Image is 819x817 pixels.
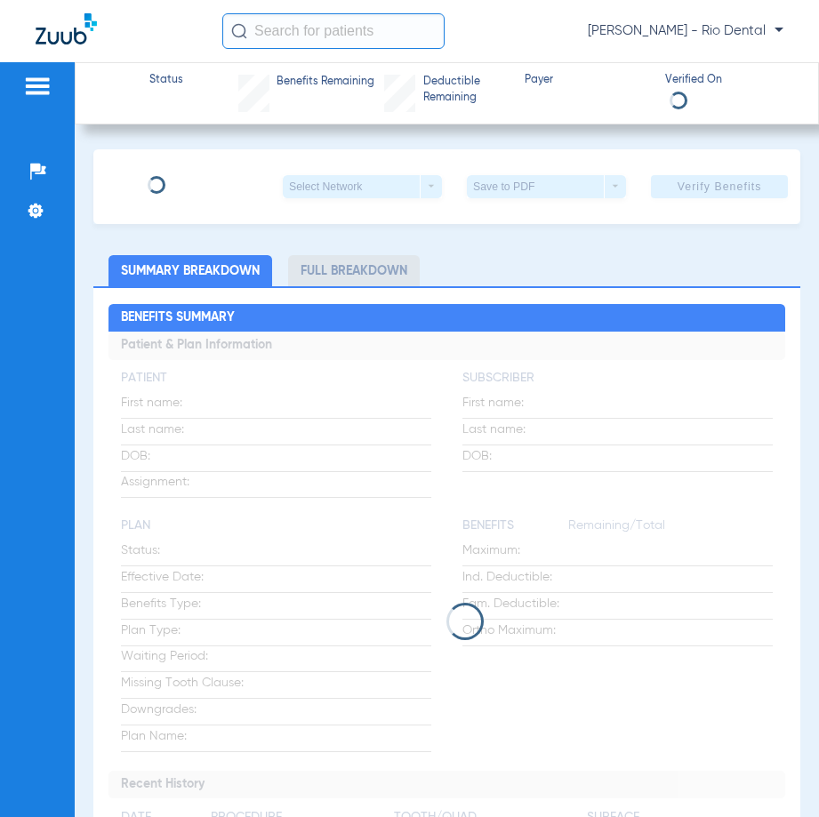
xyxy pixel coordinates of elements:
span: Deductible Remaining [423,75,510,106]
li: Full Breakdown [288,255,420,286]
img: hamburger-icon [23,76,52,97]
span: Payer [525,73,649,89]
img: Search Icon [231,23,247,39]
img: Zuub Logo [36,13,97,44]
span: Status [149,73,183,89]
li: Summary Breakdown [108,255,272,286]
input: Search for patients [222,13,445,49]
h2: Benefits Summary [108,304,784,332]
span: Benefits Remaining [277,75,374,91]
span: Verified On [665,73,790,89]
span: [PERSON_NAME] - Rio Dental [588,22,783,40]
